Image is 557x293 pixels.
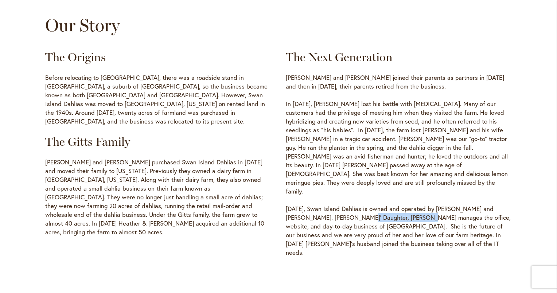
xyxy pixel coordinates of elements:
p: [PERSON_NAME] and [PERSON_NAME] purchased Swan Island Dahlias in [DATE] and moved their family to... [45,158,271,237]
p: Before relocating to [GEOGRAPHIC_DATA], there was a roadside stand in [GEOGRAPHIC_DATA], a suburb... [45,73,271,126]
h2: Our Story [45,15,512,35]
h3: The Next Generation [286,50,512,65]
p: [DATE], Swan Island Dahlias is owned and operated by [PERSON_NAME] and [PERSON_NAME]. [PERSON_NAM... [286,204,512,257]
p: [PERSON_NAME] and [PERSON_NAME] joined their parents as partners in [DATE] and then in [DATE], th... [286,73,512,91]
h3: The Origins [45,50,271,65]
h3: The Gitts Family [45,134,271,149]
p: In [DATE], [PERSON_NAME] lost his battle with [MEDICAL_DATA]. Many of our customers had the privi... [286,99,512,196]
